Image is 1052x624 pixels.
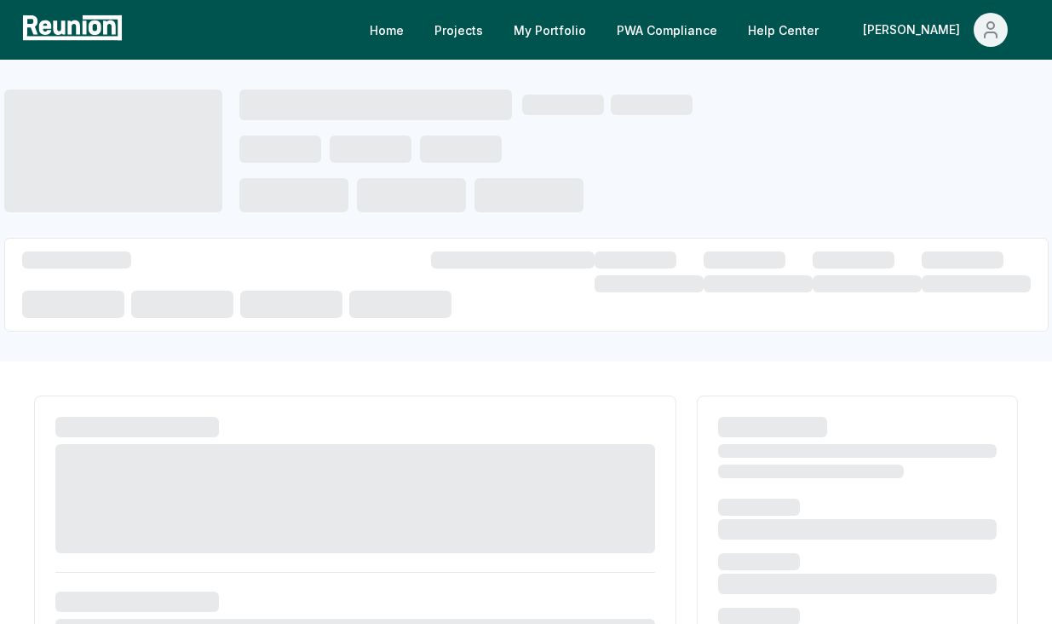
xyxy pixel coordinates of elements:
nav: Main [356,13,1035,47]
a: Home [356,13,417,47]
a: PWA Compliance [603,13,731,47]
button: [PERSON_NAME] [849,13,1021,47]
a: My Portfolio [500,13,600,47]
a: Help Center [734,13,832,47]
div: [PERSON_NAME] [863,13,967,47]
a: Projects [421,13,497,47]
